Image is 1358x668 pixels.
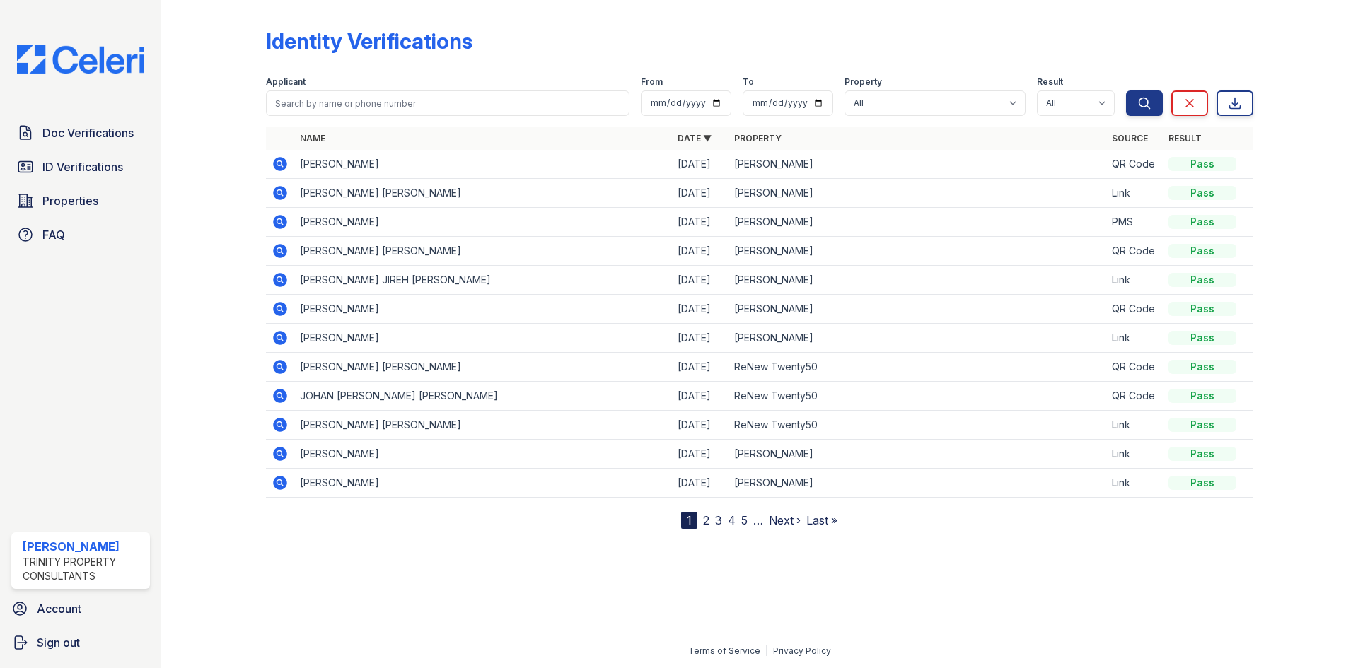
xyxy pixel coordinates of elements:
td: Link [1106,469,1163,498]
td: QR Code [1106,295,1163,324]
div: Pass [1168,331,1236,345]
td: [PERSON_NAME] [PERSON_NAME] [294,179,672,208]
a: Sign out [6,628,156,657]
td: [DATE] [672,353,729,382]
label: Result [1037,76,1063,88]
td: [PERSON_NAME] [PERSON_NAME] [294,411,672,440]
td: ReNew Twenty50 [729,382,1106,411]
span: FAQ [42,226,65,243]
a: FAQ [11,221,150,249]
td: [DATE] [672,324,729,353]
td: [DATE] [672,295,729,324]
td: [DATE] [672,411,729,440]
td: [PERSON_NAME] [294,150,672,179]
div: Pass [1168,244,1236,258]
div: Pass [1168,273,1236,287]
input: Search by name or phone number [266,90,629,116]
a: Date ▼ [678,133,712,143]
label: Applicant [266,76,306,88]
td: ReNew Twenty50 [729,411,1106,440]
td: [PERSON_NAME] [294,324,672,353]
a: Next › [769,513,801,527]
div: Pass [1168,418,1236,432]
span: Account [37,600,81,617]
td: [PERSON_NAME] JIREH [PERSON_NAME] [294,266,672,295]
a: 5 [741,513,748,527]
td: Link [1106,324,1163,353]
td: [PERSON_NAME] [294,440,672,469]
label: To [743,76,754,88]
td: [PERSON_NAME] [729,440,1106,469]
td: [PERSON_NAME] [729,324,1106,353]
td: Link [1106,266,1163,295]
td: QR Code [1106,353,1163,382]
a: 2 [703,513,709,527]
div: Identity Verifications [266,28,472,54]
div: Pass [1168,360,1236,374]
label: Property [845,76,882,88]
td: QR Code [1106,237,1163,266]
td: Link [1106,179,1163,208]
a: Privacy Policy [773,645,831,656]
td: [PERSON_NAME] [729,237,1106,266]
label: From [641,76,663,88]
td: [PERSON_NAME] [294,469,672,498]
td: [DATE] [672,179,729,208]
td: [DATE] [672,440,729,469]
td: [DATE] [672,382,729,411]
td: [PERSON_NAME] [729,179,1106,208]
div: Pass [1168,389,1236,403]
td: QR Code [1106,382,1163,411]
td: ReNew Twenty50 [729,353,1106,382]
td: JOHAN [PERSON_NAME] [PERSON_NAME] [294,382,672,411]
td: Link [1106,440,1163,469]
a: ID Verifications [11,153,150,181]
div: Trinity Property Consultants [23,555,144,583]
td: Link [1106,411,1163,440]
a: Doc Verifications [11,119,150,147]
td: [PERSON_NAME] [729,208,1106,237]
td: [DATE] [672,150,729,179]
td: [DATE] [672,237,729,266]
div: Pass [1168,302,1236,316]
img: CE_Logo_Blue-a8612792a0a2168367f1c8372b55b34899dd931a85d93a1a3d3e32e68fde9ad4.png [6,45,156,74]
a: Terms of Service [688,645,760,656]
span: ID Verifications [42,158,123,175]
span: … [753,512,763,529]
a: Account [6,594,156,623]
td: [PERSON_NAME] [729,469,1106,498]
div: Pass [1168,157,1236,171]
td: [PERSON_NAME] [729,150,1106,179]
span: Doc Verifications [42,124,134,141]
td: PMS [1106,208,1163,237]
a: Last » [806,513,837,527]
a: Name [300,133,325,143]
td: [DATE] [672,266,729,295]
td: [PERSON_NAME] [294,295,672,324]
span: Sign out [37,634,80,651]
a: Properties [11,187,150,215]
span: Properties [42,192,98,209]
td: [DATE] [672,208,729,237]
div: [PERSON_NAME] [23,538,144,555]
a: 4 [728,513,736,527]
div: Pass [1168,215,1236,229]
td: QR Code [1106,150,1163,179]
td: [DATE] [672,469,729,498]
a: 3 [715,513,722,527]
div: Pass [1168,476,1236,490]
td: [PERSON_NAME] [PERSON_NAME] [294,353,672,382]
div: Pass [1168,447,1236,461]
div: | [765,645,768,656]
td: [PERSON_NAME] [PERSON_NAME] [294,237,672,266]
a: Source [1112,133,1148,143]
td: [PERSON_NAME] [729,295,1106,324]
td: [PERSON_NAME] [294,208,672,237]
div: Pass [1168,186,1236,200]
a: Result [1168,133,1202,143]
a: Property [734,133,782,143]
div: 1 [681,512,697,529]
td: [PERSON_NAME] [729,266,1106,295]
